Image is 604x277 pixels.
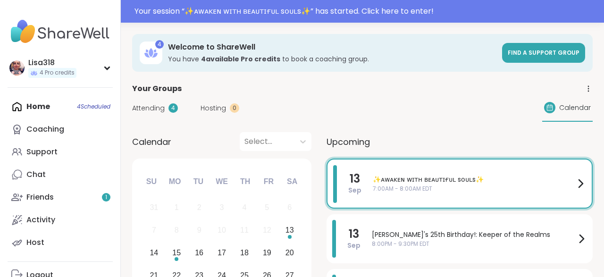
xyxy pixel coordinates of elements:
[235,171,256,192] div: Th
[287,201,292,214] div: 6
[285,246,294,259] div: 20
[282,171,302,192] div: Sa
[279,220,300,241] div: Choose Saturday, September 13th, 2025
[257,220,277,241] div: Not available Friday, September 12th, 2025
[164,171,185,192] div: Mo
[168,54,496,64] h3: You have to book a coaching group.
[327,135,370,148] span: Upcoming
[26,147,58,157] div: Support
[172,246,181,259] div: 15
[230,103,239,113] div: 0
[235,243,255,263] div: Choose Thursday, September 18th, 2025
[150,201,158,214] div: 31
[347,241,361,250] span: Sep
[218,246,226,259] div: 17
[8,186,113,209] a: Friends1
[132,135,171,148] span: Calendar
[150,246,158,259] div: 14
[197,224,201,236] div: 9
[349,227,359,241] span: 13
[212,243,232,263] div: Choose Wednesday, September 17th, 2025
[144,220,164,241] div: Not available Sunday, September 7th, 2025
[152,224,156,236] div: 7
[240,246,249,259] div: 18
[26,124,64,134] div: Coaching
[279,243,300,263] div: Choose Saturday, September 20th, 2025
[8,141,113,163] a: Support
[265,201,269,214] div: 5
[257,243,277,263] div: Choose Friday, September 19th, 2025
[201,103,226,113] span: Hosting
[8,118,113,141] a: Coaching
[132,103,165,113] span: Attending
[175,224,179,236] div: 8
[168,103,178,113] div: 4
[279,198,300,218] div: Not available Saturday, September 6th, 2025
[26,192,54,202] div: Friends
[211,171,232,192] div: We
[195,246,203,259] div: 16
[8,163,113,186] a: Chat
[40,69,75,77] span: 4 Pro credits
[8,209,113,231] a: Activity
[235,198,255,218] div: Not available Thursday, September 4th, 2025
[240,224,249,236] div: 11
[26,169,46,180] div: Chat
[167,220,187,241] div: Not available Monday, September 8th, 2025
[144,243,164,263] div: Choose Sunday, September 14th, 2025
[26,215,55,225] div: Activity
[167,243,187,263] div: Choose Monday, September 15th, 2025
[197,201,201,214] div: 2
[235,220,255,241] div: Not available Thursday, September 11th, 2025
[189,198,210,218] div: Not available Tuesday, September 2nd, 2025
[28,58,76,68] div: Lisa318
[144,198,164,218] div: Not available Sunday, August 31st, 2025
[258,171,279,192] div: Fr
[188,171,209,192] div: Tu
[201,54,280,64] b: 4 available Pro credit s
[141,171,162,192] div: Su
[168,42,496,52] h3: Welcome to ShareWell
[212,198,232,218] div: Not available Wednesday, September 3rd, 2025
[218,224,226,236] div: 10
[26,237,44,248] div: Host
[263,246,271,259] div: 19
[9,60,25,76] img: Lisa318
[220,201,224,214] div: 3
[167,198,187,218] div: Not available Monday, September 1st, 2025
[105,193,107,201] span: 1
[132,83,182,94] span: Your Groups
[155,40,164,49] div: 4
[134,6,598,17] div: Your session “ ✨ᴀᴡᴀᴋᴇɴ ᴡɪᴛʜ ʙᴇᴀᴜᴛɪғᴜʟ sᴏᴜʟs✨ ” has started. Click here to enter!
[263,224,271,236] div: 12
[189,243,210,263] div: Choose Tuesday, September 16th, 2025
[175,201,179,214] div: 1
[212,220,232,241] div: Not available Wednesday, September 10th, 2025
[242,201,246,214] div: 4
[348,185,361,195] span: Sep
[257,198,277,218] div: Not available Friday, September 5th, 2025
[8,231,113,254] a: Host
[8,15,113,48] img: ShareWell Nav Logo
[285,224,294,236] div: 13
[189,220,210,241] div: Not available Tuesday, September 9th, 2025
